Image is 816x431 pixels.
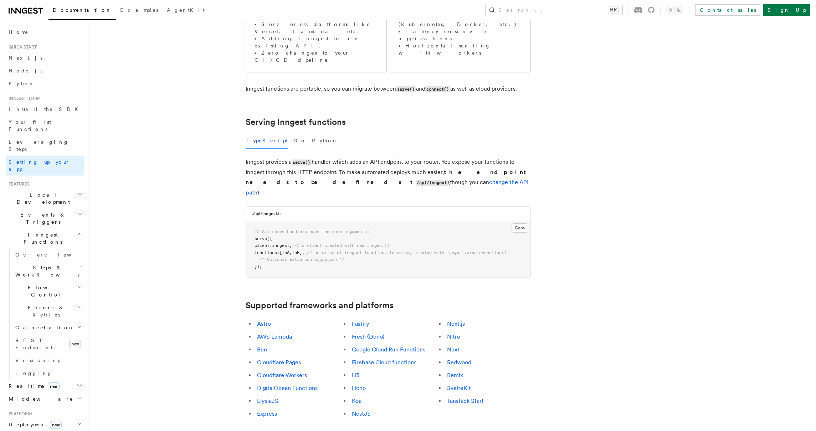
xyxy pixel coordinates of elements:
[6,392,84,405] button: Middleware
[163,2,209,19] a: AgentKit
[512,223,528,233] button: Copy
[270,243,272,248] span: :
[289,250,292,255] span: ,
[6,382,60,390] span: Realtime
[6,64,84,77] a: Node.js
[257,372,307,379] a: Cloudflare Workers
[425,86,450,92] code: connect()
[289,243,292,248] span: ,
[6,181,30,187] span: Features
[255,243,270,248] span: client
[257,410,277,417] a: Express
[447,372,463,379] a: Remix
[12,264,79,278] span: Steps & Workflows
[257,359,301,366] a: Cloudflare Pages
[6,156,84,176] a: Setting up your app
[12,248,84,261] a: Overview
[695,4,760,16] a: Contact sales
[246,300,394,310] a: Supported frameworks and platforms
[6,191,78,206] span: Local Development
[608,6,618,14] kbd: ⌘K
[255,229,369,234] span: // All serve handlers have the same arguments:
[6,421,62,428] span: Deployment
[255,49,378,64] li: Zero changes to your CI/CD pipeline
[252,211,282,217] h3: ./api/inngest.ts
[246,84,531,94] p: Inngest functions are portable, so you can migrate between and as well as cloud providers.
[257,346,267,353] a: Bun
[279,250,289,255] span: [fnA
[6,103,84,116] a: Install the SDK
[302,250,304,255] span: ,
[447,333,460,340] a: Nitro
[763,4,810,16] a: Sign Up
[6,208,84,228] button: Events & Triggers
[9,29,29,36] span: Home
[257,397,278,404] a: ElysiaJS
[447,385,471,391] a: SvelteKit
[6,395,73,402] span: Middleware
[6,380,84,392] button: Realtimenew
[416,180,448,186] code: /api/inngest
[12,281,84,301] button: Flow Control
[396,86,416,92] code: serve()
[447,397,484,404] a: Tanstack Start
[12,334,84,354] a: REST Endpointsnew
[257,385,318,391] a: DigitalOcean Functions
[312,133,338,149] button: Python
[352,333,384,340] a: Fresh (Deno)
[69,340,81,348] span: new
[6,231,77,245] span: Inngest Functions
[486,4,622,16] button: Search...⌘K
[15,338,55,350] span: REST Endpoints
[352,372,359,379] a: H3
[167,7,205,13] span: AgentKit
[9,159,70,172] span: Setting up your app
[15,370,52,376] span: Logging
[6,248,84,380] div: Inngest Functions
[12,304,77,318] span: Errors & Retries
[352,320,369,327] a: Fastify
[15,252,89,258] span: Overview
[12,284,77,298] span: Flow Control
[9,68,42,73] span: Node.js
[48,2,116,20] a: Documentation
[120,7,158,13] span: Examples
[255,264,262,269] span: });
[12,261,84,281] button: Steps & Workflows
[6,96,40,101] span: Inngest tour
[255,236,267,241] span: serve
[352,410,371,417] a: NestJS
[257,333,292,340] a: AWS Lambda
[50,421,62,429] span: new
[447,320,465,327] a: Next.js
[294,243,389,248] span: // a client created with new Inngest()
[260,257,344,262] span: /* Optional extra configuration */
[6,26,84,39] a: Home
[293,133,306,149] button: Go
[12,324,74,331] span: Cancellation
[9,119,51,132] span: Your first Functions
[6,44,37,50] span: Quick start
[12,367,84,380] a: Logging
[352,346,425,353] a: Google Cloud Run Functions
[267,236,272,241] span: ({
[399,42,522,56] li: Horizontal scaling with workers
[399,14,522,28] li: Container runtimes (Kubernetes, Docker, etc.)
[352,397,361,404] a: Koa
[9,81,35,86] span: Python
[246,117,346,127] a: Serving Inngest functions
[447,359,471,366] a: Redwood
[447,346,460,353] a: Nuxt
[6,116,84,136] a: Your first Functions
[255,250,277,255] span: functions
[257,320,271,327] a: Astro
[12,354,84,367] a: Versioning
[352,359,416,366] a: Firebase Cloud functions
[246,133,288,149] button: TypeScript
[292,250,302,255] span: fnB]
[9,106,82,112] span: Install the SDK
[6,411,32,417] span: Platform
[9,139,69,152] span: Leveraging Steps
[255,35,378,49] li: Adding Inngest to an existing API.
[399,28,522,42] li: Latency sensitive applications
